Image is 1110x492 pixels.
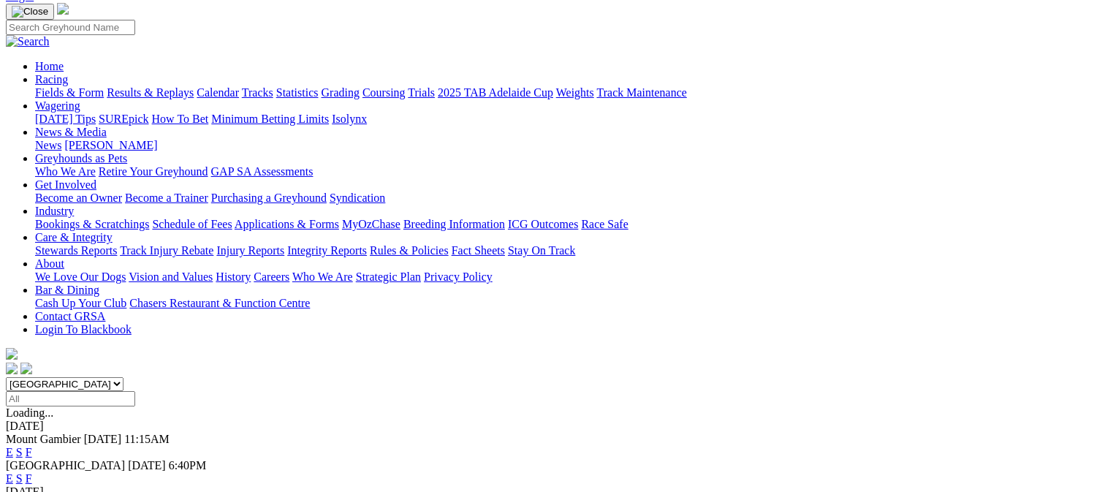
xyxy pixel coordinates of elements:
a: Track Injury Rebate [120,244,213,257]
div: Care & Integrity [35,244,1104,257]
a: Wagering [35,99,80,112]
a: Calendar [197,86,239,99]
a: Racing [35,73,68,86]
img: Search [6,35,50,48]
a: E [6,472,13,485]
a: Contact GRSA [35,310,105,322]
a: Who We Are [35,165,96,178]
a: [PERSON_NAME] [64,139,157,151]
a: Home [35,60,64,72]
a: Strategic Plan [356,270,421,283]
div: Industry [35,218,1104,231]
a: SUREpick [99,113,148,125]
span: [DATE] [84,433,122,445]
a: Schedule of Fees [152,218,232,230]
a: E [6,446,13,458]
a: Tracks [242,86,273,99]
img: facebook.svg [6,363,18,374]
img: logo-grsa-white.png [57,3,69,15]
a: Isolynx [332,113,367,125]
a: [DATE] Tips [35,113,96,125]
a: Bookings & Scratchings [35,218,149,230]
a: Statistics [276,86,319,99]
a: Minimum Betting Limits [211,113,329,125]
a: Syndication [330,192,385,204]
a: Grading [322,86,360,99]
a: Injury Reports [216,244,284,257]
a: Retire Your Greyhound [99,165,208,178]
div: Wagering [35,113,1104,126]
div: Get Involved [35,192,1104,205]
div: [DATE] [6,420,1104,433]
img: logo-grsa-white.png [6,348,18,360]
a: ICG Outcomes [508,218,578,230]
div: Greyhounds as Pets [35,165,1104,178]
a: S [16,472,23,485]
a: Rules & Policies [370,244,449,257]
a: Careers [254,270,289,283]
a: Login To Blackbook [35,323,132,336]
span: [GEOGRAPHIC_DATA] [6,459,125,472]
button: Toggle navigation [6,4,54,20]
a: Stay On Track [508,244,575,257]
span: Mount Gambier [6,433,81,445]
div: Racing [35,86,1104,99]
a: Purchasing a Greyhound [211,192,327,204]
a: Integrity Reports [287,244,367,257]
a: GAP SA Assessments [211,165,313,178]
a: Fields & Form [35,86,104,99]
a: Industry [35,205,74,217]
div: News & Media [35,139,1104,152]
input: Search [6,20,135,35]
img: Close [12,6,48,18]
a: Weights [556,86,594,99]
a: Trials [408,86,435,99]
span: 6:40PM [169,459,207,472]
a: Become a Trainer [125,192,208,204]
a: Vision and Values [129,270,213,283]
span: Loading... [6,406,53,419]
a: Who We Are [292,270,353,283]
a: Stewards Reports [35,244,117,257]
a: Get Involved [35,178,96,191]
a: F [26,472,32,485]
a: Become an Owner [35,192,122,204]
div: About [35,270,1104,284]
a: Coursing [362,86,406,99]
a: Cash Up Your Club [35,297,126,309]
a: About [35,257,64,270]
a: Applications & Forms [235,218,339,230]
a: Breeding Information [403,218,505,230]
a: Results & Replays [107,86,194,99]
a: How To Bet [152,113,209,125]
a: Bar & Dining [35,284,99,296]
a: 2025 TAB Adelaide Cup [438,86,553,99]
a: We Love Our Dogs [35,270,126,283]
a: F [26,446,32,458]
a: MyOzChase [342,218,400,230]
a: Care & Integrity [35,231,113,243]
a: Greyhounds as Pets [35,152,127,164]
span: [DATE] [128,459,166,472]
img: twitter.svg [20,363,32,374]
a: S [16,446,23,458]
span: 11:15AM [124,433,170,445]
input: Select date [6,391,135,406]
a: Privacy Policy [424,270,493,283]
a: Race Safe [581,218,628,230]
a: Fact Sheets [452,244,505,257]
a: News [35,139,61,151]
div: Bar & Dining [35,297,1104,310]
a: History [216,270,251,283]
a: News & Media [35,126,107,138]
a: Chasers Restaurant & Function Centre [129,297,310,309]
a: Track Maintenance [597,86,687,99]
